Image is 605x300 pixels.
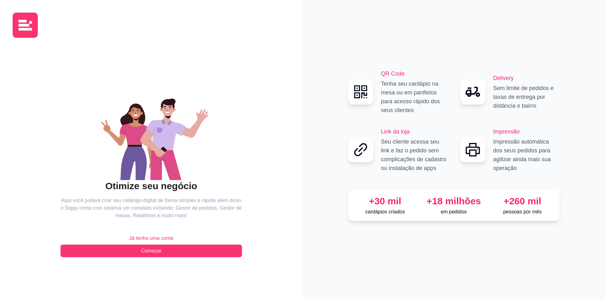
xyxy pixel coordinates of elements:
[493,137,560,173] p: Impressão automática dos seus pedidos para agilizar ainda mais sua operação
[60,86,242,180] div: animation
[381,137,447,173] p: Seu cliente acessa seu link e faz o pedido sem complicações de cadastro ou instalação de apps
[60,245,242,257] button: Começar
[60,197,242,219] article: Aqui você poderá criar seu catálogo digital de forma simples e rápida além disso o Diggy conta co...
[493,127,560,136] h2: Impressão
[491,208,554,216] p: pessoas por mês
[129,235,174,242] span: Já tenho uma conta
[493,84,560,110] p: Sem limite de pedidos e taxas de entrega por distância e bairro
[13,13,38,38] img: logo
[422,208,486,216] p: em pedidos
[381,127,447,136] h2: Link da loja
[381,69,447,78] h2: QR Code
[353,208,417,216] p: cardápios criados
[493,74,560,82] h2: Delivery
[381,79,447,115] p: Tenha seu cardápio na mesa ou em panfletos para acesso rápido dos seus clientes
[491,195,554,207] div: +260 mil
[60,180,242,192] h2: Otimize seu negócio
[422,195,486,207] div: +18 milhões
[141,247,162,255] span: Começar
[60,232,242,245] button: Já tenho uma conta
[353,195,417,207] div: +30 mil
